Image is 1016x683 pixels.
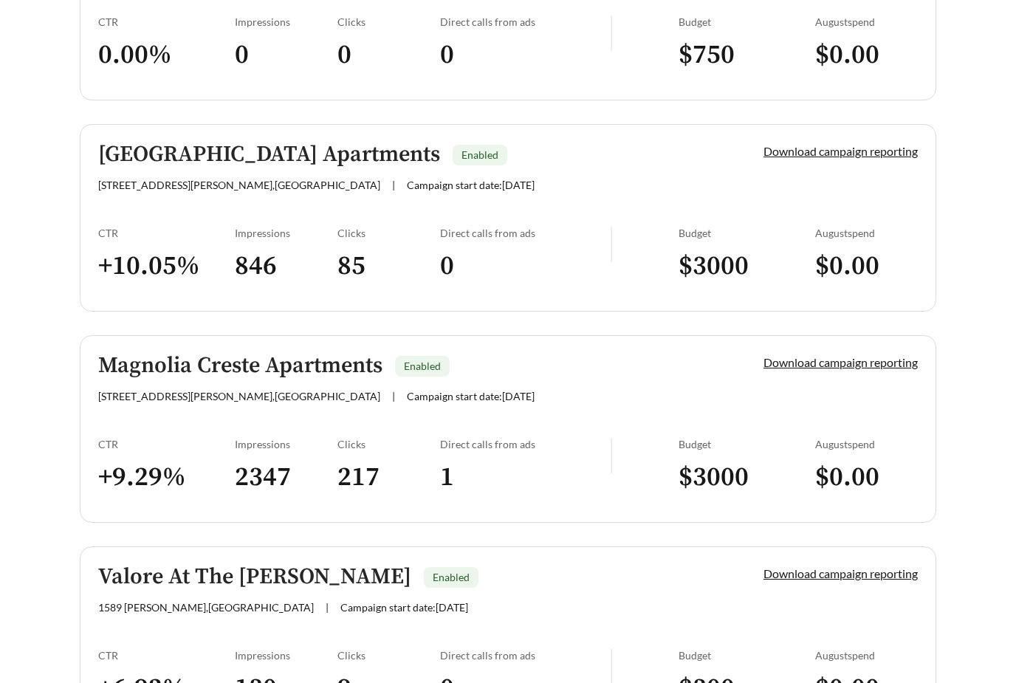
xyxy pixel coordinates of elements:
div: August spend [815,439,918,451]
h3: 217 [337,461,440,495]
h3: $ 0.00 [815,461,918,495]
span: [STREET_ADDRESS][PERSON_NAME] , [GEOGRAPHIC_DATA] [98,179,380,192]
span: Enabled [461,149,498,162]
div: Impressions [235,439,337,451]
span: Enabled [404,360,441,373]
h3: 0 [440,39,611,72]
div: August spend [815,650,918,662]
img: line [611,16,612,52]
h3: $ 750 [679,39,815,72]
a: Download campaign reporting [763,356,918,370]
span: Enabled [433,572,470,584]
h3: $ 3000 [679,250,815,284]
div: Direct calls from ads [440,439,611,451]
div: CTR [98,650,235,662]
span: Campaign start date: [DATE] [340,602,468,614]
span: [STREET_ADDRESS][PERSON_NAME] , [GEOGRAPHIC_DATA] [98,391,380,403]
span: Campaign start date: [DATE] [407,179,535,192]
h5: [GEOGRAPHIC_DATA] Apartments [98,143,440,168]
img: line [611,439,612,474]
div: Impressions [235,227,337,240]
div: Budget [679,16,815,29]
div: Clicks [337,227,440,240]
img: line [611,227,612,263]
h3: 0 [337,39,440,72]
a: [GEOGRAPHIC_DATA] ApartmentsEnabled[STREET_ADDRESS][PERSON_NAME],[GEOGRAPHIC_DATA]|Campaign start... [80,125,936,312]
h5: Magnolia Creste Apartments [98,354,382,379]
h3: + 9.29 % [98,461,235,495]
a: Magnolia Creste ApartmentsEnabled[STREET_ADDRESS][PERSON_NAME],[GEOGRAPHIC_DATA]|Campaign start d... [80,336,936,524]
div: Impressions [235,650,337,662]
span: | [326,602,329,614]
span: Campaign start date: [DATE] [407,391,535,403]
h3: 85 [337,250,440,284]
a: Download campaign reporting [763,145,918,159]
h3: 1 [440,461,611,495]
div: CTR [98,439,235,451]
div: Budget [679,227,815,240]
h3: 0 [440,250,611,284]
span: | [392,179,395,192]
div: CTR [98,16,235,29]
h3: 0.00 % [98,39,235,72]
div: Clicks [337,650,440,662]
div: August spend [815,16,918,29]
h5: Valore At The [PERSON_NAME] [98,566,411,590]
a: Download campaign reporting [763,567,918,581]
h3: 0 [235,39,337,72]
span: | [392,391,395,403]
span: 1589 [PERSON_NAME] , [GEOGRAPHIC_DATA] [98,602,314,614]
div: August spend [815,227,918,240]
div: Direct calls from ads [440,16,611,29]
h3: $ 0.00 [815,250,918,284]
h3: 846 [235,250,337,284]
h3: $ 0.00 [815,39,918,72]
div: Budget [679,650,815,662]
div: Budget [679,439,815,451]
div: CTR [98,227,235,240]
div: Clicks [337,439,440,451]
div: Clicks [337,16,440,29]
div: Direct calls from ads [440,227,611,240]
h3: + 10.05 % [98,250,235,284]
div: Direct calls from ads [440,650,611,662]
h3: $ 3000 [679,461,815,495]
div: Impressions [235,16,337,29]
h3: 2347 [235,461,337,495]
